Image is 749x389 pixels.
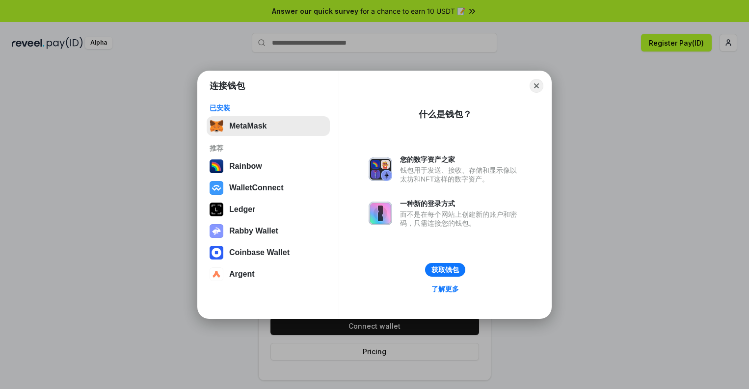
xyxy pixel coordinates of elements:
div: 而不是在每个网站上创建新的账户和密码，只需连接您的钱包。 [400,210,522,228]
div: Coinbase Wallet [229,248,290,257]
div: 什么是钱包？ [419,108,472,120]
div: MetaMask [229,122,267,130]
div: 了解更多 [431,285,459,293]
div: Rainbow [229,162,262,171]
img: svg+xml,%3Csvg%20width%3D%2228%22%20height%3D%2228%22%20viewBox%3D%220%200%2028%2028%22%20fill%3D... [210,181,223,195]
div: 获取钱包 [431,265,459,274]
img: svg+xml,%3Csvg%20fill%3D%22none%22%20height%3D%2233%22%20viewBox%3D%220%200%2035%2033%22%20width%... [210,119,223,133]
img: svg+xml,%3Csvg%20xmlns%3D%22http%3A%2F%2Fwww.w3.org%2F2000%2Fsvg%22%20width%3D%2228%22%20height%3... [210,203,223,216]
img: svg+xml,%3Csvg%20width%3D%2228%22%20height%3D%2228%22%20viewBox%3D%220%200%2028%2028%22%20fill%3D... [210,267,223,281]
div: 一种新的登录方式 [400,199,522,208]
div: 您的数字资产之家 [400,155,522,164]
button: Close [530,79,543,93]
button: 获取钱包 [425,263,465,277]
a: 了解更多 [426,283,465,295]
button: Ledger [207,200,330,219]
button: Coinbase Wallet [207,243,330,262]
div: Rabby Wallet [229,227,278,235]
button: Rainbow [207,156,330,176]
img: svg+xml,%3Csvg%20xmlns%3D%22http%3A%2F%2Fwww.w3.org%2F2000%2Fsvg%22%20fill%3D%22none%22%20viewBox... [210,224,223,238]
button: WalletConnect [207,178,330,198]
h1: 连接钱包 [210,80,245,92]
button: Rabby Wallet [207,221,330,241]
div: Ledger [229,205,255,214]
div: 已安装 [210,104,327,112]
img: svg+xml,%3Csvg%20width%3D%2228%22%20height%3D%2228%22%20viewBox%3D%220%200%2028%2028%22%20fill%3D... [210,246,223,259]
div: 钱包用于发送、接收、存储和显示像以太坊和NFT这样的数字资产。 [400,166,522,183]
button: Argent [207,264,330,284]
div: 推荐 [210,144,327,153]
img: svg+xml,%3Csvg%20width%3D%22120%22%20height%3D%22120%22%20viewBox%3D%220%200%20120%20120%22%20fil... [210,159,223,173]
button: MetaMask [207,116,330,136]
div: WalletConnect [229,183,284,192]
img: svg+xml,%3Csvg%20xmlns%3D%22http%3A%2F%2Fwww.w3.org%2F2000%2Fsvg%22%20fill%3D%22none%22%20viewBox... [369,202,392,225]
img: svg+xml,%3Csvg%20xmlns%3D%22http%3A%2F%2Fwww.w3.org%2F2000%2Fsvg%22%20fill%3D%22none%22%20viewBox... [369,157,392,181]
div: Argent [229,270,255,279]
